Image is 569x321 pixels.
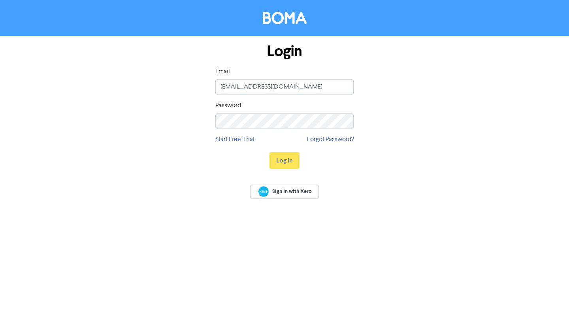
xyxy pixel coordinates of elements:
label: Password [215,101,241,110]
img: Xero logo [258,186,269,197]
a: Start Free Trial [215,135,254,144]
img: BOMA Logo [263,12,307,24]
label: Email [215,67,230,76]
a: Sign In with Xero [251,185,318,198]
a: Forgot Password? [307,135,354,144]
span: Sign In with Xero [272,188,312,195]
h1: Login [215,42,354,60]
button: Log In [269,152,300,169]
